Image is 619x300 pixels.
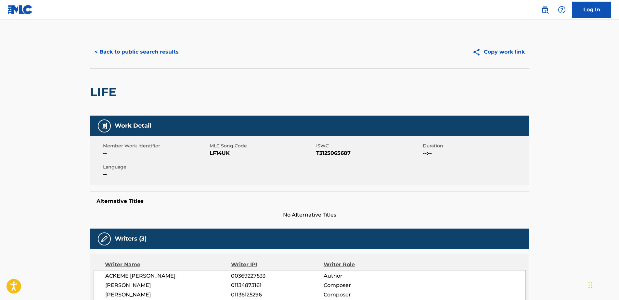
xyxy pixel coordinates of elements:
[555,3,568,16] div: Help
[587,269,619,300] iframe: Chat Widget
[324,272,408,280] span: Author
[324,261,408,269] div: Writer Role
[538,3,551,16] a: Public Search
[472,48,484,56] img: Copy work link
[316,143,421,149] span: ISWC
[115,235,147,243] h5: Writers (3)
[100,235,108,243] img: Writers
[103,143,208,149] span: Member Work Identifier
[210,143,315,149] span: MLC Song Code
[97,198,523,205] h5: Alternative Titles
[103,164,208,170] span: Language
[90,211,529,219] span: No Alternative Titles
[316,149,421,157] span: T3125065687
[210,149,315,157] span: LF14UK
[105,281,231,289] span: [PERSON_NAME]
[558,6,566,14] img: help
[572,2,611,18] a: Log In
[423,143,528,149] span: Duration
[231,281,323,289] span: 01134873161
[588,275,592,295] div: Drag
[115,122,151,130] h5: Work Detail
[423,149,528,157] span: --:--
[231,261,324,269] div: Writer IPI
[231,291,323,299] span: 01136125296
[324,281,408,289] span: Composer
[468,44,529,60] button: Copy work link
[103,149,208,157] span: --
[105,261,231,269] div: Writer Name
[103,170,208,178] span: --
[105,272,231,280] span: ACKEME [PERSON_NAME]
[231,272,323,280] span: 00369227533
[541,6,549,14] img: search
[8,5,33,14] img: MLC Logo
[324,291,408,299] span: Composer
[90,44,183,60] button: < Back to public search results
[90,85,120,99] h2: LIFE
[105,291,231,299] span: [PERSON_NAME]
[100,122,108,130] img: Work Detail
